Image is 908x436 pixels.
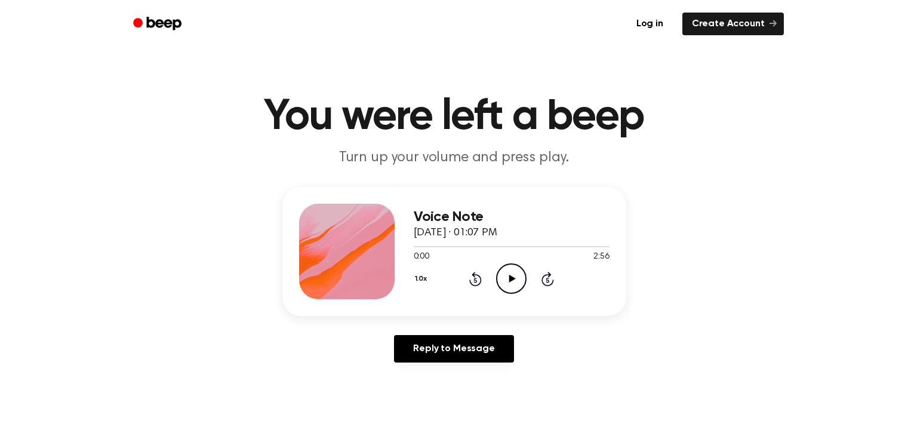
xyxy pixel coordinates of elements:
h3: Voice Note [414,209,610,225]
a: Reply to Message [394,335,513,363]
span: 0:00 [414,251,429,263]
a: Beep [125,13,192,36]
a: Log in [624,10,675,38]
p: Turn up your volume and press play. [225,148,684,168]
h1: You were left a beep [149,96,760,139]
a: Create Account [682,13,784,35]
button: 1.0x [414,269,432,289]
span: [DATE] · 01:07 PM [414,228,497,238]
span: 2:56 [593,251,609,263]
